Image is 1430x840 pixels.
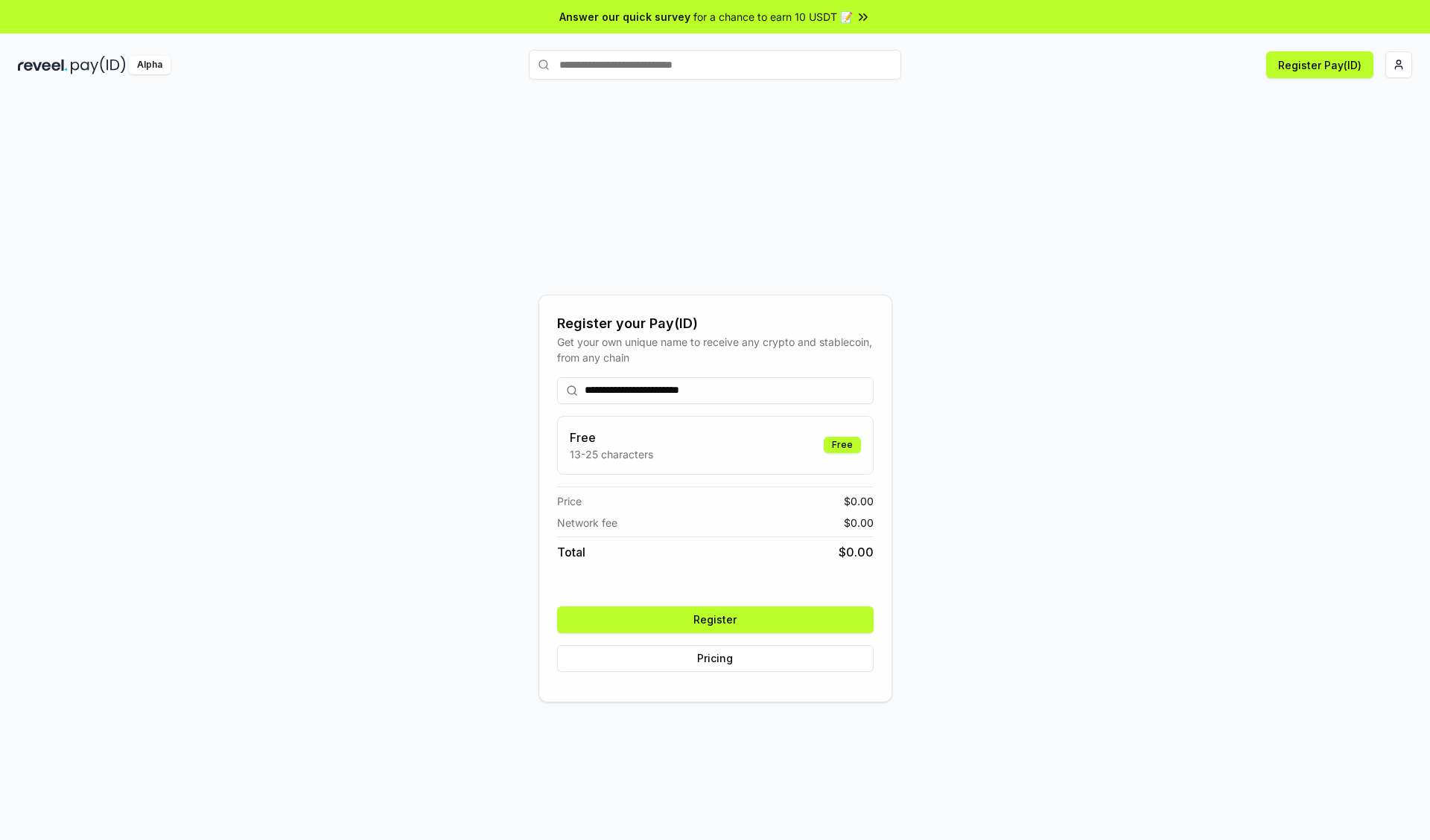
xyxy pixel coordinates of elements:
[557,515,617,530] span: Network fee
[557,543,585,561] span: Total
[844,515,874,530] span: $ 0.00
[570,446,653,462] p: 13-25 characters
[1266,51,1373,78] button: Register Pay(ID)
[844,493,874,509] span: $ 0.00
[557,606,874,633] button: Register
[559,9,690,25] span: Answer our quick survey
[129,56,171,74] div: Alpha
[570,429,653,446] h3: Free
[557,313,874,334] div: Register your Pay(ID)
[18,56,68,74] img: reveel_dark
[824,437,861,453] div: Free
[839,543,874,561] span: $ 0.00
[693,9,853,25] span: for a chance to earn 10 USDT 📝
[557,334,874,365] div: Get your own unique name to receive any crypto and stablecoin, from any chain
[557,645,874,672] button: Pricing
[557,493,582,509] span: Price
[71,56,126,74] img: pay_id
